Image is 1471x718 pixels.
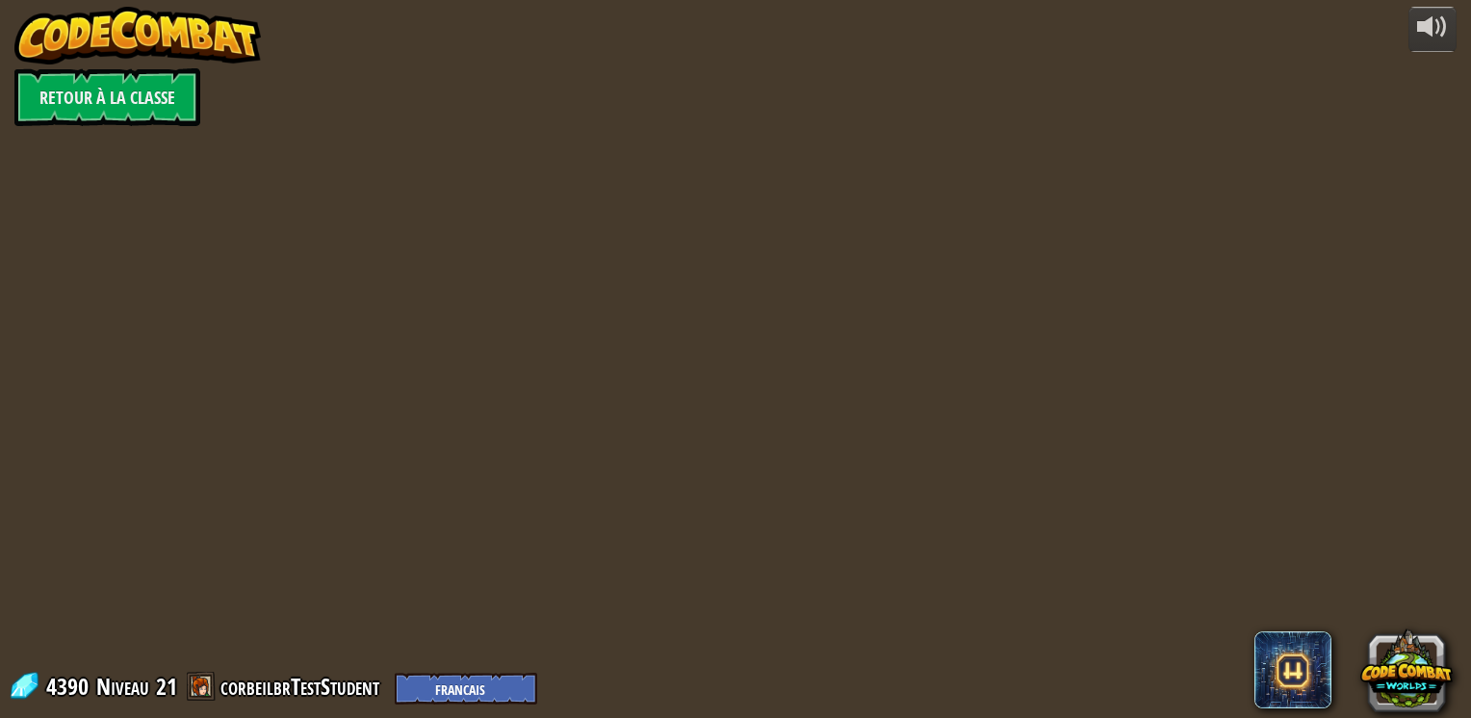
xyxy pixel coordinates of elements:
[220,671,385,702] a: corbeilbrTestStudent
[46,671,94,702] span: 4390
[156,671,177,702] span: 21
[14,7,261,64] img: CodeCombat - Learn how to code by playing a game
[14,68,200,126] a: Retour à la Classe
[96,671,149,703] span: Niveau
[1408,7,1457,52] button: Ajuster le volume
